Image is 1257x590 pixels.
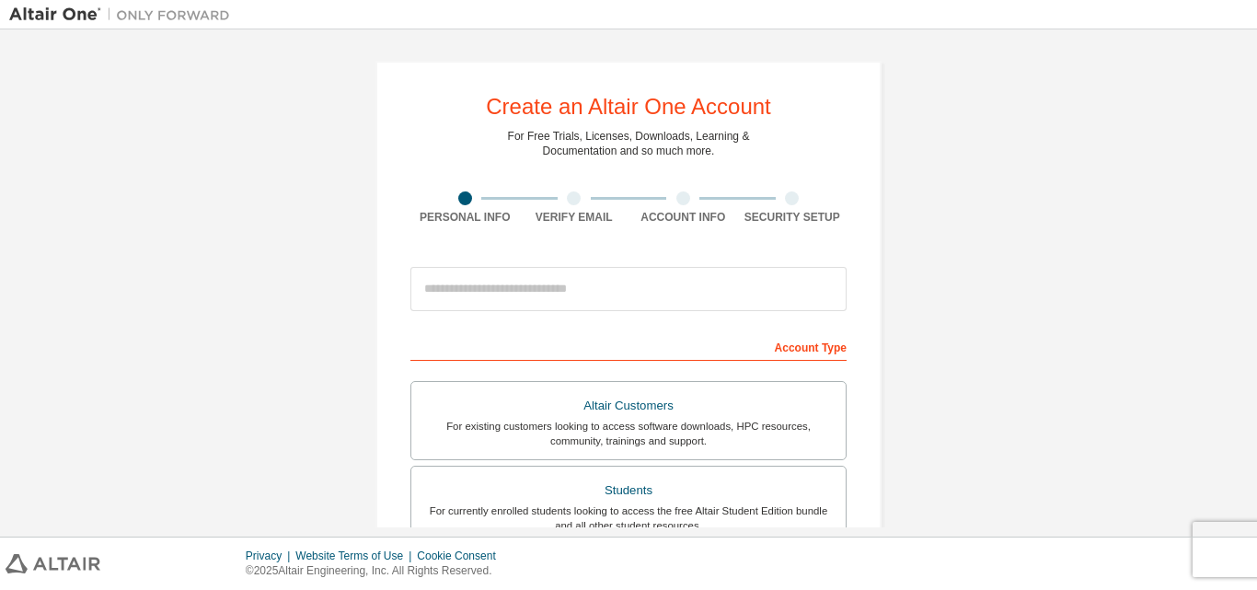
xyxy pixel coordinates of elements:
[417,549,506,563] div: Cookie Consent
[6,554,100,573] img: altair_logo.svg
[422,419,835,448] div: For existing customers looking to access software downloads, HPC resources, community, trainings ...
[628,210,738,225] div: Account Info
[508,129,750,158] div: For Free Trials, Licenses, Downloads, Learning & Documentation and so much more.
[410,210,520,225] div: Personal Info
[246,563,507,579] p: © 2025 Altair Engineering, Inc. All Rights Reserved.
[422,478,835,503] div: Students
[738,210,848,225] div: Security Setup
[295,549,417,563] div: Website Terms of Use
[486,96,771,118] div: Create an Altair One Account
[9,6,239,24] img: Altair One
[246,549,295,563] div: Privacy
[422,393,835,419] div: Altair Customers
[520,210,629,225] div: Verify Email
[410,331,847,361] div: Account Type
[422,503,835,533] div: For currently enrolled students looking to access the free Altair Student Edition bundle and all ...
